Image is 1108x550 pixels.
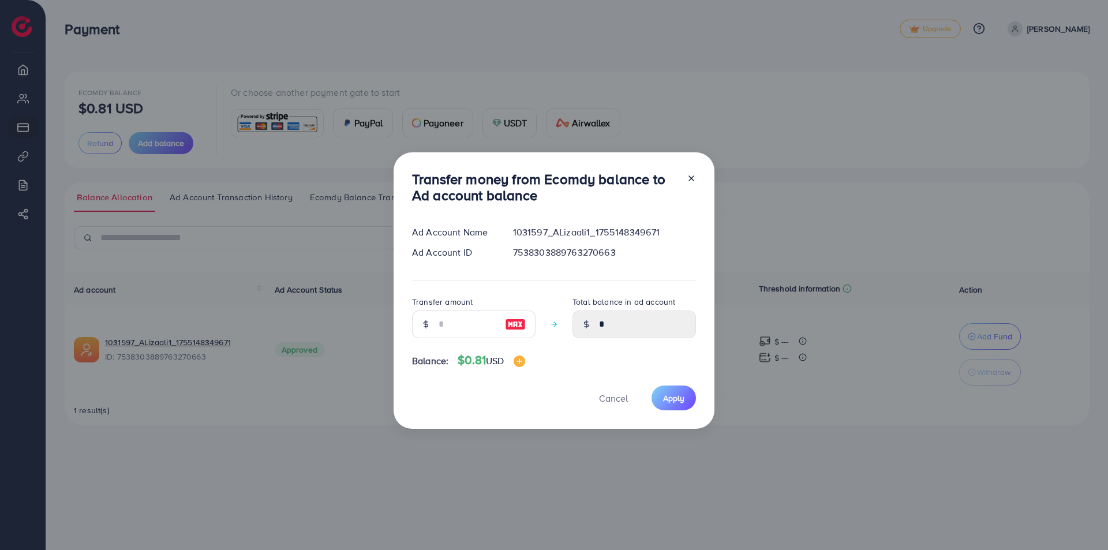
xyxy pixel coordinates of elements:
[403,246,504,259] div: Ad Account ID
[572,296,675,308] label: Total balance in ad account
[412,296,473,308] label: Transfer amount
[514,356,525,367] img: image
[1059,498,1099,541] iframe: Chat
[403,226,504,239] div: Ad Account Name
[412,171,677,204] h3: Transfer money from Ecomdy balance to Ad account balance
[585,386,642,410] button: Cancel
[458,353,525,368] h4: $0.81
[504,246,705,259] div: 7538303889763270663
[652,386,696,410] button: Apply
[486,354,504,367] span: USD
[599,392,628,405] span: Cancel
[504,226,705,239] div: 1031597_ALizaali1_1755148349671
[412,354,448,368] span: Balance:
[505,317,526,331] img: image
[663,392,684,404] span: Apply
